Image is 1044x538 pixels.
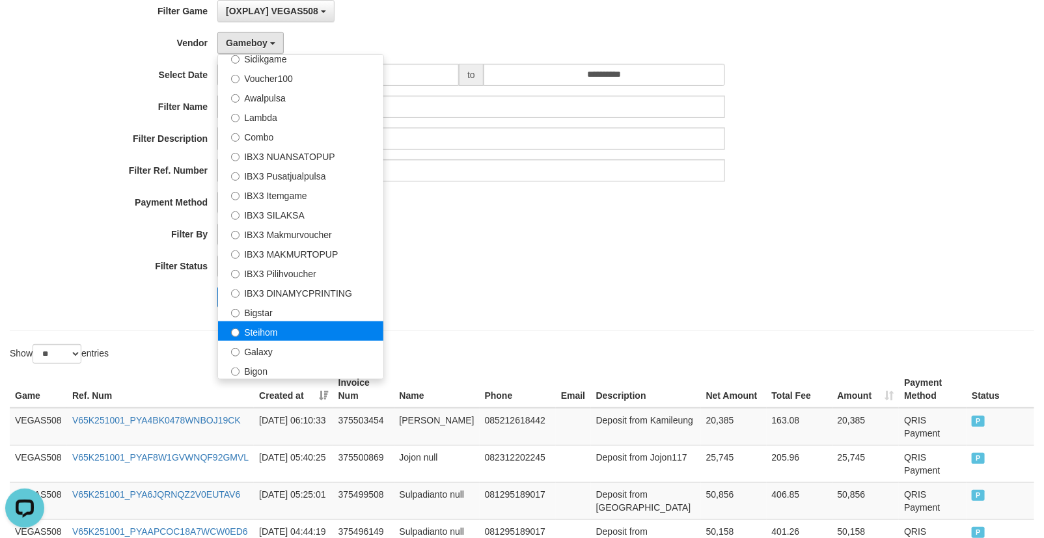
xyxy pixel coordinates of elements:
[231,270,240,278] input: IBX3 Pilihvoucher
[832,445,900,482] td: 25,745
[218,360,383,380] label: Bigon
[231,94,240,103] input: Awalpulsa
[591,482,701,519] td: Deposit from [GEOGRAPHIC_DATA]
[226,6,318,16] span: [OXPLAY] VEGAS508
[333,371,394,408] th: Invoice Num
[218,263,383,282] label: IBX3 Pilihvoucher
[556,371,591,408] th: Email
[72,526,248,537] a: V65K251001_PYAAPCOC18A7WCW0ED6
[394,371,480,408] th: Name
[231,192,240,200] input: IBX3 Itemgame
[231,153,240,161] input: IBX3 NUANSATOPUP
[480,408,556,446] td: 085212618442
[218,321,383,341] label: Steihom
[832,408,900,446] td: 20,385
[899,482,967,519] td: QRIS Payment
[33,344,81,364] select: Showentries
[10,482,67,519] td: VEGAS508
[231,114,240,122] input: Lambda
[972,416,985,427] span: PAID
[218,126,383,146] label: Combo
[480,445,556,482] td: 082312202245
[226,38,268,48] span: Gameboy
[394,408,480,446] td: [PERSON_NAME]
[67,371,254,408] th: Ref. Num
[591,408,701,446] td: Deposit from Kamileung
[231,348,240,356] input: Galaxy
[10,344,109,364] label: Show entries
[459,64,484,86] span: to
[701,371,767,408] th: Net Amount
[767,482,832,519] td: 406.85
[972,527,985,538] span: PAID
[967,371,1034,408] th: Status
[72,452,249,463] a: V65K251001_PYAF8W1GVWNQF92GMVL
[218,107,383,126] label: Lambda
[972,453,985,464] span: PAID
[231,368,240,376] input: Bigon
[767,445,832,482] td: 205.96
[701,482,767,519] td: 50,856
[218,185,383,204] label: IBX3 Itemgame
[10,408,67,446] td: VEGAS508
[832,482,900,519] td: 50,856
[254,408,333,446] td: [DATE] 06:10:33
[218,224,383,243] label: IBX3 Makmurvoucher
[231,75,240,83] input: Voucher100
[480,482,556,519] td: 081295189017
[254,371,333,408] th: Created at: activate to sort column ascending
[254,445,333,482] td: [DATE] 05:40:25
[394,445,480,482] td: Jojon null
[217,32,284,54] button: Gameboy
[333,482,394,519] td: 375499508
[218,204,383,224] label: IBX3 SILAKSA
[899,408,967,446] td: QRIS Payment
[218,146,383,165] label: IBX3 NUANSATOPUP
[72,489,240,500] a: V65K251001_PYA6JQRNQZ2V0EUTAV6
[591,371,701,408] th: Description
[767,371,832,408] th: Total Fee
[333,408,394,446] td: 375503454
[218,48,383,68] label: Sidikgame
[231,55,240,64] input: Sidikgame
[218,165,383,185] label: IBX3 Pusatjualpulsa
[10,371,67,408] th: Game
[218,68,383,87] label: Voucher100
[218,87,383,107] label: Awalpulsa
[218,282,383,302] label: IBX3 DINAMYCPRINTING
[231,172,240,181] input: IBX3 Pusatjualpulsa
[899,445,967,482] td: QRIS Payment
[218,341,383,360] label: Galaxy
[480,371,556,408] th: Phone
[218,243,383,263] label: IBX3 MAKMURTOPUP
[394,482,480,519] td: Sulpadianto null
[231,231,240,239] input: IBX3 Makmurvoucher
[231,289,240,298] input: IBX3 DINAMYCPRINTING
[767,408,832,446] td: 163.08
[254,482,333,519] td: [DATE] 05:25:01
[72,415,241,425] a: V65K251001_PYA4BK0478WNBOJ19CK
[701,445,767,482] td: 25,745
[10,445,67,482] td: VEGAS508
[701,408,767,446] td: 20,385
[591,445,701,482] td: Deposit from Jojon117
[231,211,240,220] input: IBX3 SILAKSA
[231,309,240,317] input: Bigstar
[231,250,240,259] input: IBX3 MAKMURTOPUP
[5,5,44,44] button: Open LiveChat chat widget
[333,445,394,482] td: 375500869
[832,371,900,408] th: Amount: activate to sort column ascending
[231,329,240,337] input: Steihom
[218,302,383,321] label: Bigstar
[972,490,985,501] span: PAID
[231,133,240,142] input: Combo
[899,371,967,408] th: Payment Method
